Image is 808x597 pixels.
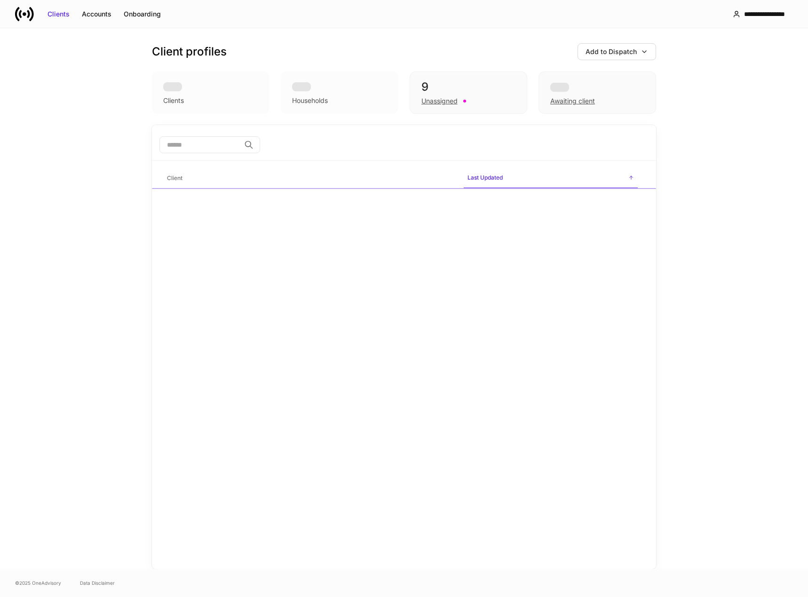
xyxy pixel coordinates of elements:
[41,7,76,22] button: Clients
[410,71,527,114] div: 9Unassigned
[163,96,184,105] div: Clients
[464,168,638,189] span: Last Updated
[163,169,456,188] span: Client
[578,43,656,60] button: Add to Dispatch
[421,79,515,94] div: 9
[152,44,227,59] h3: Client profiles
[118,7,167,22] button: Onboarding
[48,9,70,19] div: Clients
[467,173,503,182] h6: Last Updated
[539,71,656,114] div: Awaiting client
[167,173,182,182] h6: Client
[82,9,111,19] div: Accounts
[550,96,595,106] div: Awaiting client
[292,96,328,105] div: Households
[124,9,161,19] div: Onboarding
[586,47,637,56] div: Add to Dispatch
[15,579,61,587] span: © 2025 OneAdvisory
[76,7,118,22] button: Accounts
[421,96,458,106] div: Unassigned
[80,579,115,587] a: Data Disclaimer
